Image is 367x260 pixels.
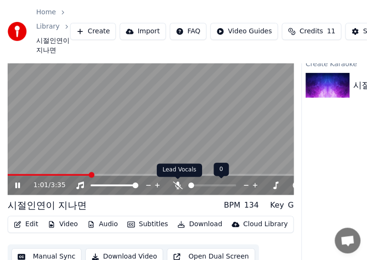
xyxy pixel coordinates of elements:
nav: breadcrumb [36,8,70,55]
button: Edit [10,218,42,231]
a: 채팅 열기 [335,228,360,253]
a: Library [36,22,60,31]
div: G [288,200,294,211]
button: Video Guides [210,23,278,40]
button: Subtitles [123,218,172,231]
div: Lead Vocals [157,163,202,177]
button: Import [120,23,165,40]
div: 시절인연이 지나면 [8,199,87,212]
button: Credits11 [282,23,341,40]
span: 11 [327,27,336,36]
div: BPM [224,200,240,211]
div: Key [270,200,284,211]
span: 시절인연이 지나면 [36,36,70,55]
button: Audio [83,218,122,231]
img: youka [8,22,27,41]
span: Credits [299,27,323,36]
button: FAQ [170,23,206,40]
div: 134 [244,200,259,211]
div: / [33,180,56,190]
a: Home [36,8,56,17]
div: 0 [214,163,229,176]
button: Create [70,23,116,40]
span: 1:01 [33,180,48,190]
span: 3:35 [51,180,65,190]
div: Cloud Library [243,220,287,229]
button: Download [173,218,226,231]
button: Video [44,218,82,231]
